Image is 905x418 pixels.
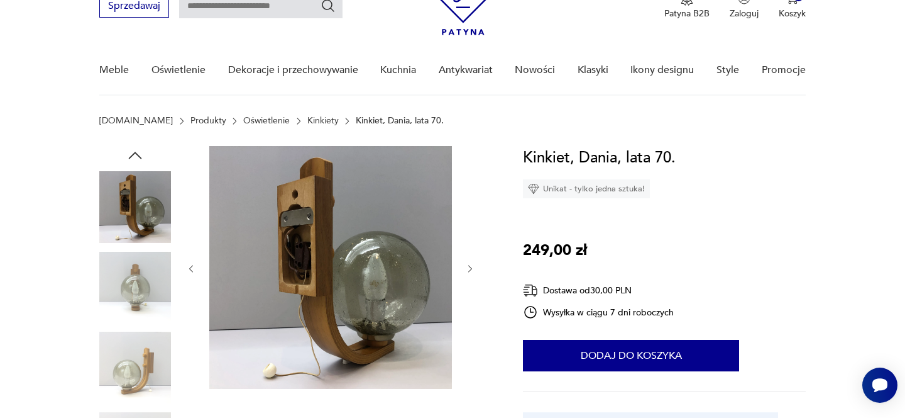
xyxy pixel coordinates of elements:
[439,46,493,94] a: Antykwariat
[523,179,650,198] div: Unikat - tylko jedna sztuka!
[307,116,339,126] a: Kinkiety
[523,239,587,263] p: 249,00 zł
[99,252,171,324] img: Zdjęcie produktu Kinkiet, Dania, lata 70.
[578,46,608,94] a: Klasyki
[528,183,539,195] img: Ikona diamentu
[99,3,169,11] a: Sprzedawaj
[99,171,171,243] img: Zdjęcie produktu Kinkiet, Dania, lata 70.
[228,46,358,94] a: Dekoracje i przechowywanie
[630,46,694,94] a: Ikony designu
[523,146,676,170] h1: Kinkiet, Dania, lata 70.
[762,46,806,94] a: Promocje
[779,8,806,20] p: Koszyk
[515,46,555,94] a: Nowości
[730,8,759,20] p: Zaloguj
[523,340,739,371] button: Dodaj do koszyka
[209,146,452,389] img: Zdjęcie produktu Kinkiet, Dania, lata 70.
[99,116,173,126] a: [DOMAIN_NAME]
[862,368,897,403] iframe: Smartsupp widget button
[523,305,674,320] div: Wysyłka w ciągu 7 dni roboczych
[523,283,674,298] div: Dostawa od 30,00 PLN
[151,46,206,94] a: Oświetlenie
[356,116,444,126] p: Kinkiet, Dania, lata 70.
[664,8,710,20] p: Patyna B2B
[523,283,538,298] img: Ikona dostawy
[243,116,290,126] a: Oświetlenie
[716,46,739,94] a: Style
[99,46,129,94] a: Meble
[380,46,416,94] a: Kuchnia
[99,332,171,404] img: Zdjęcie produktu Kinkiet, Dania, lata 70.
[190,116,226,126] a: Produkty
